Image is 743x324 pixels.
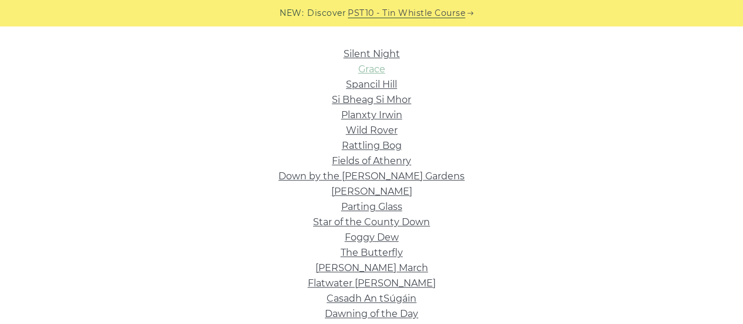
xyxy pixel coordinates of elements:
span: NEW: [280,6,304,20]
a: Wild Rover [346,125,398,136]
span: Discover [307,6,346,20]
a: Down by the [PERSON_NAME] Gardens [278,171,465,182]
a: Spancil Hill [346,79,397,90]
a: [PERSON_NAME] [331,186,412,197]
a: The Butterfly [341,247,403,258]
a: Star of the County Down [313,216,430,228]
a: Parting Glass [341,201,402,212]
a: Planxty Irwin [341,109,402,121]
a: Rattling Bog [342,140,402,151]
a: Flatwater [PERSON_NAME] [308,278,436,289]
a: Grace [358,64,385,75]
a: Fields of Athenry [332,155,411,166]
a: PST10 - Tin Whistle Course [348,6,465,20]
a: Casadh An tSúgáin [327,293,416,304]
a: Dawning of the Day [325,308,418,319]
a: Silent Night [344,48,400,59]
a: [PERSON_NAME] March [315,262,428,273]
a: Foggy Dew [345,232,399,243]
a: Si­ Bheag Si­ Mhor [332,94,411,105]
